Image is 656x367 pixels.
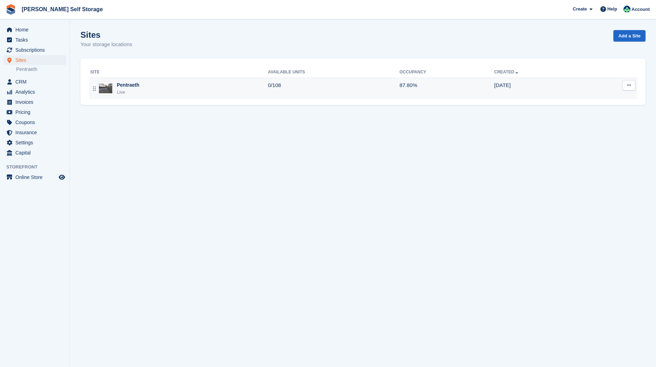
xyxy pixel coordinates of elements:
p: Your storage locations [80,41,132,49]
a: menu [3,148,66,158]
span: Analytics [15,87,57,97]
span: Sites [15,55,57,65]
span: CRM [15,77,57,87]
a: menu [3,138,66,147]
a: menu [3,128,66,137]
span: Insurance [15,128,57,137]
span: Home [15,25,57,35]
img: stora-icon-8386f47178a22dfd0bd8f6a31ec36ba5ce8667c1dd55bd0f319d3a0aa187defe.svg [6,4,16,15]
span: Invoices [15,97,57,107]
td: [DATE] [494,78,585,99]
th: Occupancy [399,67,494,78]
a: menu [3,77,66,87]
span: Capital [15,148,57,158]
img: Image of Pentraeth site [99,84,112,94]
a: menu [3,117,66,127]
td: 0/108 [268,78,399,99]
td: 87.80% [399,78,494,99]
span: Create [573,6,587,13]
a: Preview store [58,173,66,181]
a: menu [3,87,66,97]
a: Add a Site [613,30,646,42]
a: menu [3,97,66,107]
a: menu [3,25,66,35]
span: Subscriptions [15,45,57,55]
span: Online Store [15,172,57,182]
a: menu [3,55,66,65]
a: Pentraeth [16,66,66,73]
th: Available Units [268,67,399,78]
span: Pricing [15,107,57,117]
span: Account [632,6,650,13]
a: menu [3,35,66,45]
span: Storefront [6,164,70,171]
a: Created [494,70,520,74]
span: Tasks [15,35,57,45]
img: Dafydd Pritchard [623,6,630,13]
a: menu [3,45,66,55]
a: menu [3,107,66,117]
h1: Sites [80,30,132,39]
a: [PERSON_NAME] Self Storage [19,3,106,15]
span: Coupons [15,117,57,127]
div: Pentraeth [117,81,140,89]
div: Live [117,89,140,96]
a: menu [3,172,66,182]
th: Site [89,67,268,78]
span: Settings [15,138,57,147]
span: Help [607,6,617,13]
